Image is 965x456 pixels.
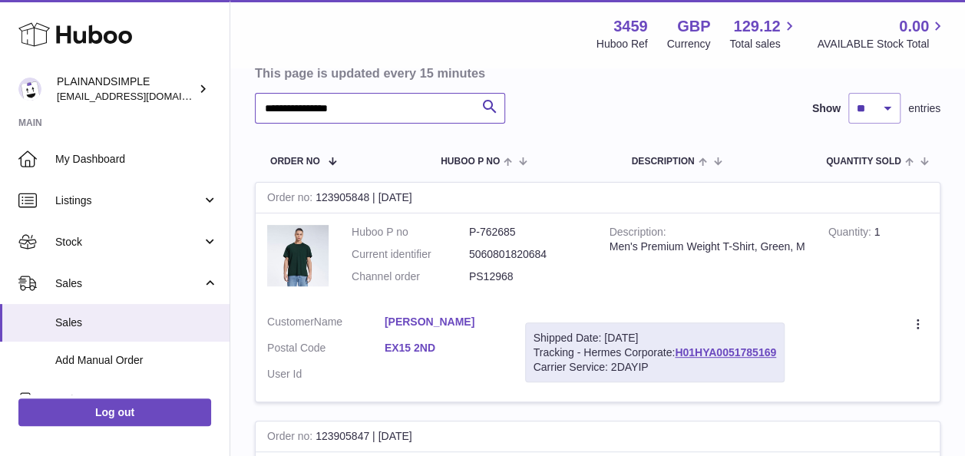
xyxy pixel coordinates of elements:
[385,315,502,329] a: [PERSON_NAME]
[613,16,648,37] strong: 3459
[534,331,776,345] div: Shipped Date: [DATE]
[18,398,211,426] a: Log out
[55,152,218,167] span: My Dashboard
[733,16,780,37] span: 129.12
[256,421,940,452] div: 123905847 | [DATE]
[631,157,694,167] span: Description
[55,392,202,407] span: Orders
[57,90,226,102] span: [EMAIL_ADDRESS][DOMAIN_NAME]
[812,101,841,116] label: Show
[270,157,320,167] span: Order No
[267,225,329,286] img: 34591726480611.jpeg
[817,16,947,51] a: 0.00 AVAILABLE Stock Total
[55,235,202,249] span: Stock
[469,225,587,240] dd: P-762685
[729,37,798,51] span: Total sales
[469,247,587,262] dd: 5060801820684
[267,341,385,359] dt: Postal Code
[267,315,385,333] dt: Name
[675,346,776,359] a: H01HYA0051785169
[57,74,195,104] div: PLAINANDSIMPLE
[899,16,929,37] span: 0.00
[55,276,202,291] span: Sales
[525,322,785,383] div: Tracking - Hermes Corporate:
[55,353,218,368] span: Add Manual Order
[534,360,776,375] div: Carrier Service: 2DAYIP
[826,157,901,167] span: Quantity Sold
[352,247,469,262] dt: Current identifier
[267,367,385,382] dt: User Id
[55,193,202,208] span: Listings
[441,157,500,167] span: Huboo P no
[267,430,316,446] strong: Order no
[18,78,41,101] img: internalAdmin-3459@internal.huboo.com
[817,37,947,51] span: AVAILABLE Stock Total
[256,183,940,213] div: 123905848 | [DATE]
[817,213,940,303] td: 1
[385,341,502,355] a: EX15 2ND
[55,316,218,330] span: Sales
[352,269,469,284] dt: Channel order
[597,37,648,51] div: Huboo Ref
[908,101,940,116] span: entries
[828,226,874,242] strong: Quantity
[729,16,798,51] a: 129.12 Total sales
[352,225,469,240] dt: Huboo P no
[677,16,710,37] strong: GBP
[267,191,316,207] strong: Order no
[469,269,587,284] dd: PS12968
[267,316,314,328] span: Customer
[610,240,805,254] div: Men's Premium Weight T-Shirt, Green, M
[610,226,666,242] strong: Description
[667,37,711,51] div: Currency
[255,64,937,81] h3: This page is updated every 15 minutes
